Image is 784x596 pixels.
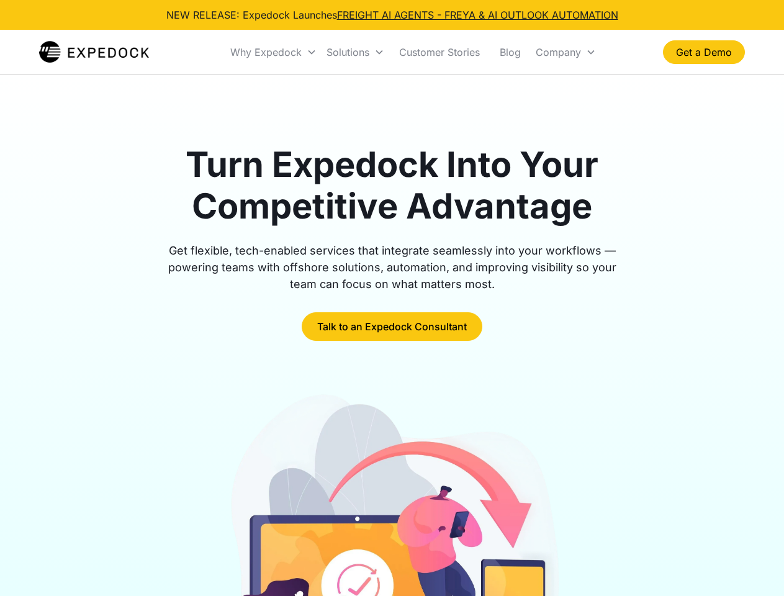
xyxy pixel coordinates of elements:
[389,31,490,73] a: Customer Stories
[722,536,784,596] iframe: Chat Widget
[327,46,369,58] div: Solutions
[337,9,618,21] a: FREIGHT AI AGENTS - FREYA & AI OUTLOOK AUTOMATION
[154,242,631,292] div: Get flexible, tech-enabled services that integrate seamlessly into your workflows — powering team...
[230,46,302,58] div: Why Expedock
[531,31,601,73] div: Company
[536,46,581,58] div: Company
[302,312,482,341] a: Talk to an Expedock Consultant
[490,31,531,73] a: Blog
[39,40,149,65] a: home
[154,144,631,227] h1: Turn Expedock Into Your Competitive Advantage
[39,40,149,65] img: Expedock Logo
[663,40,745,64] a: Get a Demo
[322,31,389,73] div: Solutions
[166,7,618,22] div: NEW RELEASE: Expedock Launches
[225,31,322,73] div: Why Expedock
